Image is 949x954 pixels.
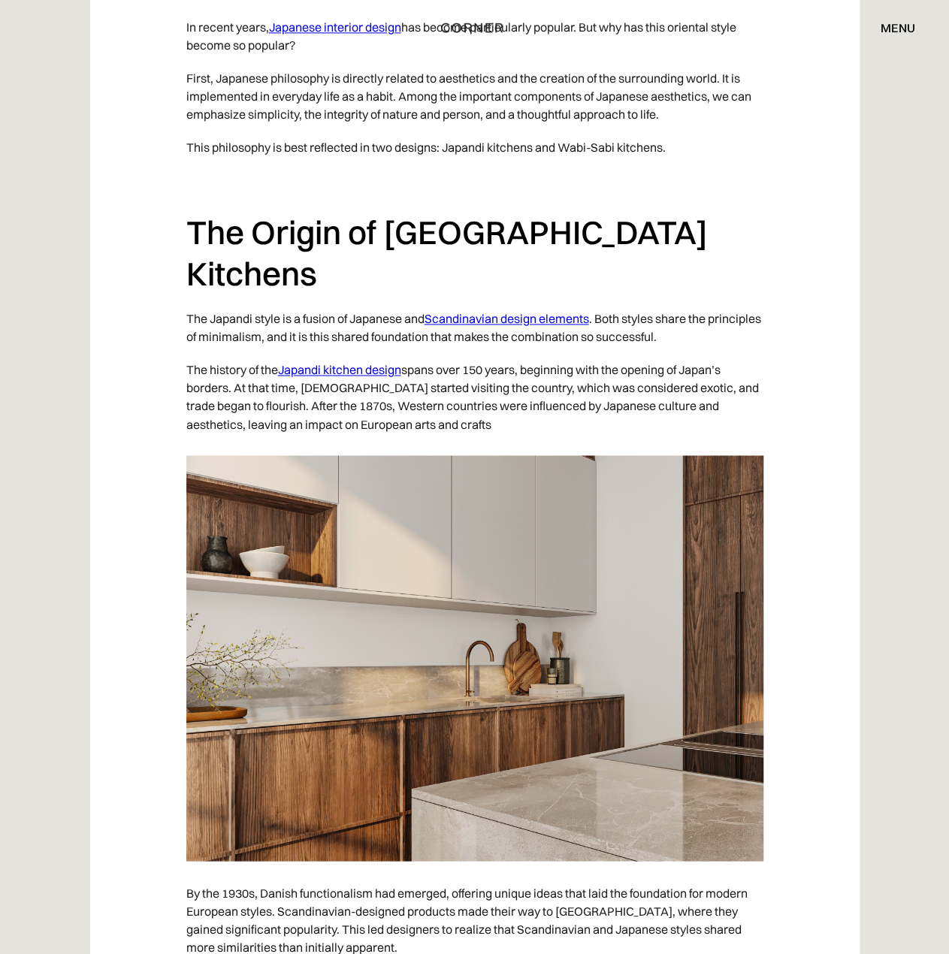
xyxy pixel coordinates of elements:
[403,18,546,38] a: home
[186,212,763,294] h2: The Origin of [GEOGRAPHIC_DATA] Kitchens
[186,164,763,197] p: ‍
[186,302,763,353] p: The Japandi style is a fusion of Japanese and . Both styles share the principles of minimalism, a...
[186,455,763,861] img: Japandi kitchen with American walnut veneer cabinet fronts, a Dekton island, countertop and backs...
[278,362,401,377] a: Japandi kitchen design
[425,311,589,326] a: Scandinavian design elements
[186,62,763,131] p: First, Japanese philosophy is directly related to aesthetics and the creation of the surrounding ...
[186,131,763,164] p: This philosophy is best reflected in two designs: Japandi kitchens and Wabi-Sabi kitchens.
[881,22,915,34] div: menu
[866,15,915,41] div: menu
[186,353,763,440] p: The history of the spans over 150 years, beginning with the opening of Japan’s borders. At that t...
